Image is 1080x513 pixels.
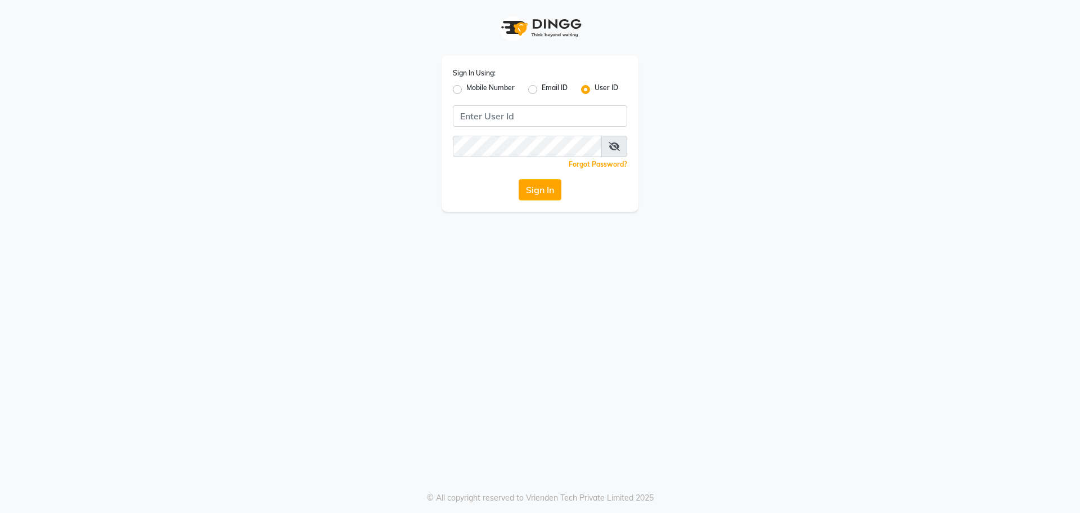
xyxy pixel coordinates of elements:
input: Username [453,136,602,157]
label: Email ID [542,83,568,96]
img: logo1.svg [495,11,585,44]
label: Sign In Using: [453,68,496,78]
a: Forgot Password? [569,160,627,168]
input: Username [453,105,627,127]
button: Sign In [519,179,561,200]
label: Mobile Number [466,83,515,96]
label: User ID [595,83,618,96]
